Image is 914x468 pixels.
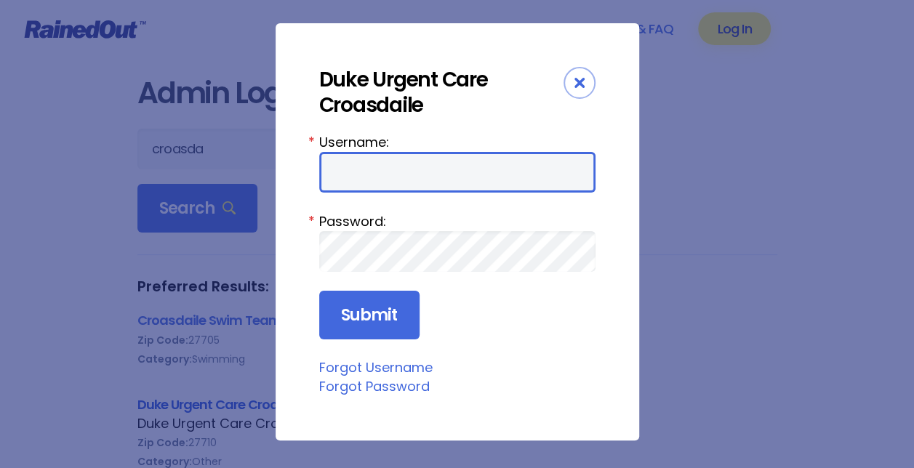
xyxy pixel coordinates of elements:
[319,377,430,395] a: Forgot Password
[319,291,420,340] input: Submit
[319,358,433,376] a: Forgot Username
[319,211,596,231] label: Password:
[319,67,564,118] div: Duke Urgent Care Croasdaile
[564,67,596,99] div: Close
[319,132,596,152] label: Username:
